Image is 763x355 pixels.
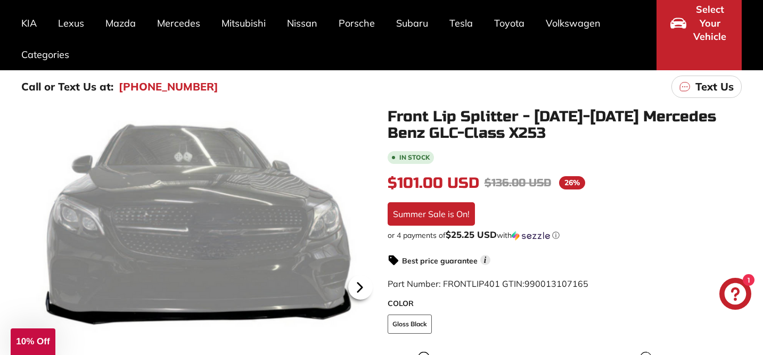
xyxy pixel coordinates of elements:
a: KIA [11,7,47,39]
span: 990013107165 [524,278,588,289]
a: Mitsubishi [211,7,276,39]
span: $101.00 USD [388,174,479,192]
a: Lexus [47,7,95,39]
p: Call or Text Us at: [21,79,113,95]
span: $25.25 USD [446,229,497,240]
a: Tesla [439,7,483,39]
span: Select Your Vehicle [692,3,728,44]
span: i [480,255,490,265]
span: 10% Off [16,336,50,346]
h1: Front Lip Splitter - [DATE]-[DATE] Mercedes Benz GLC-Class X253 [388,109,742,142]
a: Mercedes [146,7,211,39]
a: Mazda [95,7,146,39]
div: or 4 payments of$25.25 USDwithSezzle Click to learn more about Sezzle [388,230,742,241]
strong: Best price guarantee [402,256,478,266]
img: Sezzle [512,231,550,241]
inbox-online-store-chat: Shopify online store chat [716,278,754,312]
span: Part Number: FRONTLIP401 GTIN: [388,278,588,289]
span: 26% [559,176,585,189]
a: Volkswagen [535,7,611,39]
a: Subaru [385,7,439,39]
span: $136.00 USD [485,176,551,189]
div: Summer Sale is On! [388,202,475,226]
label: COLOR [388,298,742,309]
a: Nissan [276,7,328,39]
div: 10% Off [11,328,55,355]
a: Toyota [483,7,535,39]
a: Categories [11,39,80,70]
a: Porsche [328,7,385,39]
div: or 4 payments of with [388,230,742,241]
a: Text Us [671,76,742,98]
b: In stock [399,154,430,161]
a: [PHONE_NUMBER] [119,79,218,95]
p: Text Us [695,79,734,95]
